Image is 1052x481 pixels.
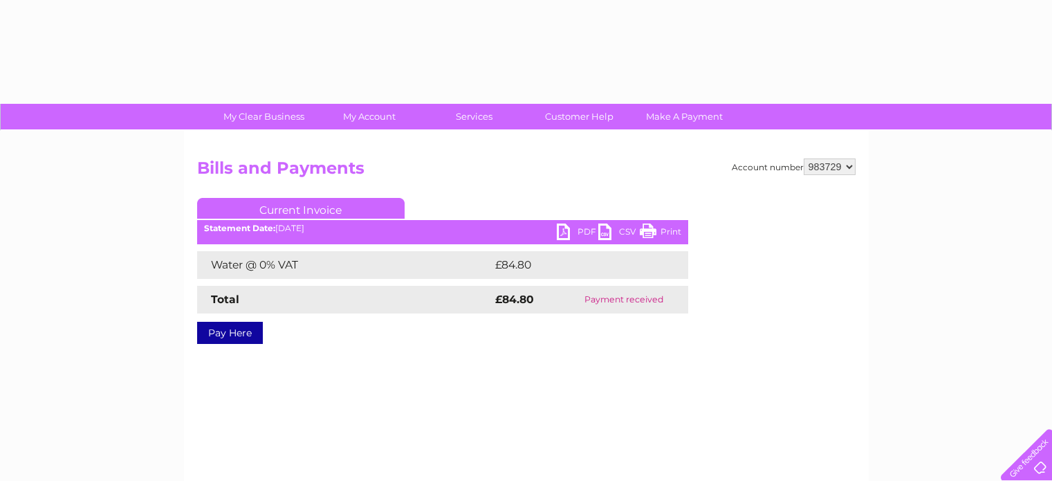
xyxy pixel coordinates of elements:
a: Print [640,224,681,244]
a: My Clear Business [207,104,321,129]
a: CSV [598,224,640,244]
td: £84.80 [492,251,661,279]
div: Account number [732,158,856,175]
strong: £84.80 [495,293,534,306]
b: Statement Date: [204,223,275,233]
a: Current Invoice [197,198,405,219]
a: PDF [557,224,598,244]
a: Make A Payment [627,104,741,129]
div: [DATE] [197,224,688,233]
h2: Bills and Payments [197,158,856,185]
a: Customer Help [522,104,636,129]
td: Water @ 0% VAT [197,251,492,279]
a: Services [417,104,531,129]
a: Pay Here [197,322,263,344]
a: My Account [312,104,426,129]
strong: Total [211,293,239,306]
td: Payment received [560,286,688,314]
